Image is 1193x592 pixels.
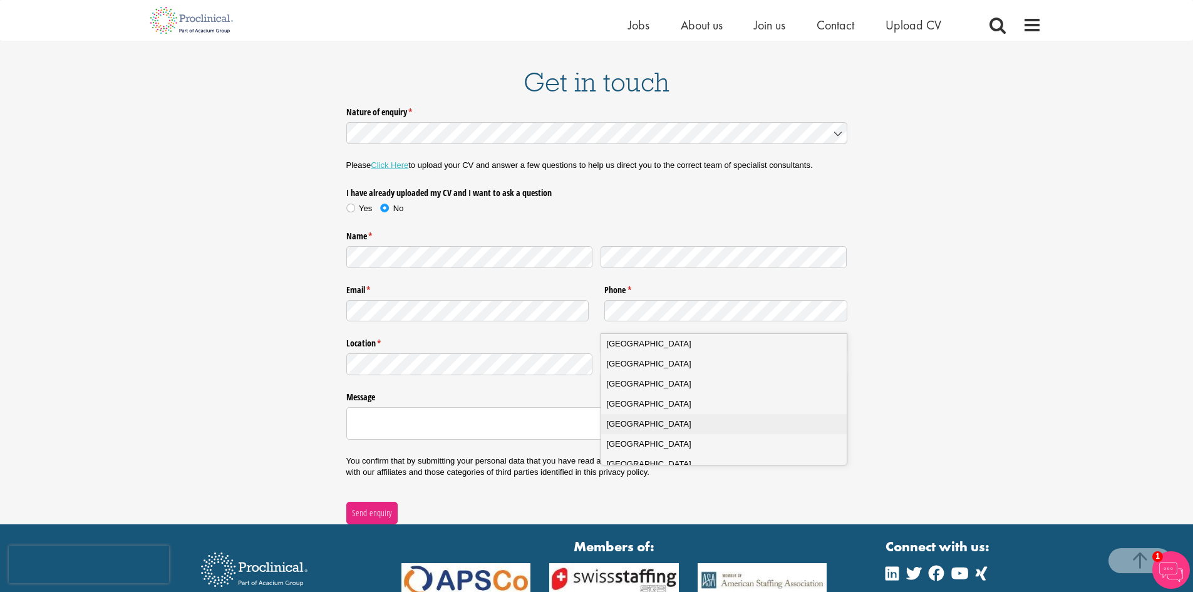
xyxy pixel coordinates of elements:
[601,246,847,268] input: Last
[606,358,691,370] span: [GEOGRAPHIC_DATA]
[346,387,847,403] label: Message
[606,338,691,350] span: [GEOGRAPHIC_DATA]
[886,537,992,556] strong: Connect with us:
[401,537,827,556] strong: Members of:
[1152,551,1190,589] img: Chatbot
[393,204,404,213] span: No
[346,226,847,242] legend: Name
[606,398,691,410] span: [GEOGRAPHIC_DATA]
[371,160,408,170] a: Click Here
[604,279,847,296] label: Phone
[346,333,847,350] legend: Location
[606,418,691,430] span: [GEOGRAPHIC_DATA]
[351,506,392,520] span: Send enquiry
[359,204,372,213] span: Yes
[886,17,941,33] a: Upload CV
[152,68,1041,96] h1: Get in touch
[346,160,847,171] p: Please to upload your CV and answer a few questions to help us direct you to the correct team of ...
[346,246,593,268] input: First
[346,353,593,375] input: State / Province / Region
[628,17,649,33] a: Jobs
[346,502,398,524] button: Send enquiry
[346,455,847,478] p: You confirm that by submitting your personal data that you have read and understood our . We only...
[346,183,589,199] legend: I have already uploaded my CV and I want to ask a question
[346,279,589,296] label: Email
[817,17,854,33] a: Contact
[606,458,691,470] span: [GEOGRAPHIC_DATA]
[606,378,691,390] span: [GEOGRAPHIC_DATA]
[1152,551,1163,562] span: 1
[346,102,847,118] label: Nature of enquiry
[754,17,785,33] a: Join us
[681,17,723,33] a: About us
[9,546,169,583] iframe: reCAPTCHA
[606,438,691,450] span: [GEOGRAPHIC_DATA]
